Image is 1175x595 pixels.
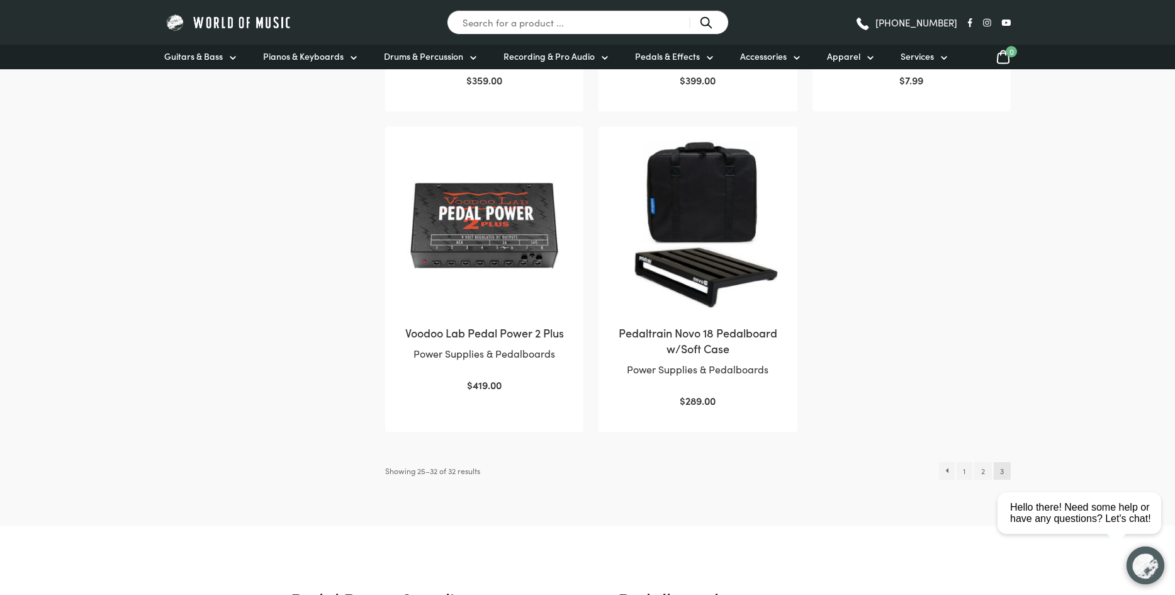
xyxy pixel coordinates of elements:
bdi: 359.00 [466,73,502,87]
span: Guitars & Bass [164,50,223,63]
p: Power Supplies & Pedalboards [398,346,571,362]
span: Pianos & Keyboards [263,50,344,63]
a: Voodoo Lab Pedal Power 2 PlusPower Supplies & Pedalboards $419.00 [398,139,571,394]
img: Voodoo Lab Pedal Power 2 Plus [398,139,571,312]
span: 0 [1006,46,1017,57]
span: $ [466,73,472,87]
a: Page 1 [957,462,972,480]
span: $ [899,73,905,87]
h2: Voodoo Lab Pedal Power 2 Plus [398,325,571,341]
bdi: 289.00 [680,394,716,407]
span: Apparel [827,50,860,63]
img: Pedaltrain Novo 18 Pedalboard w/Soft Case [611,139,784,312]
a: Page 2 [974,462,991,480]
span: $ [467,378,473,392]
a: ← [939,462,955,480]
a: [PHONE_NUMBER] [855,13,957,32]
input: Search for a product ... [447,10,729,35]
span: Accessories [740,50,787,63]
bdi: 419.00 [467,378,502,392]
span: Drums & Percussion [384,50,463,63]
img: World of Music [164,13,293,32]
p: Power Supplies & Pedalboards [611,361,784,378]
bdi: 399.00 [680,73,716,87]
span: [PHONE_NUMBER] [875,18,957,27]
span: Services [901,50,934,63]
h2: Pedaltrain Novo 18 Pedalboard w/Soft Case [611,325,784,356]
span: $ [680,394,685,407]
bdi: 7.99 [899,73,923,87]
iframe: Chat with our support team [992,456,1175,595]
a: Pedaltrain Novo 18 Pedalboard w/Soft CasePower Supplies & Pedalboards $289.00 [611,139,784,409]
span: Recording & Pro Audio [503,50,595,63]
span: Pedals & Effects [635,50,700,63]
p: Showing 25–32 of 32 results [385,462,480,480]
nav: Product Pagination [939,462,1011,480]
span: $ [680,73,685,87]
